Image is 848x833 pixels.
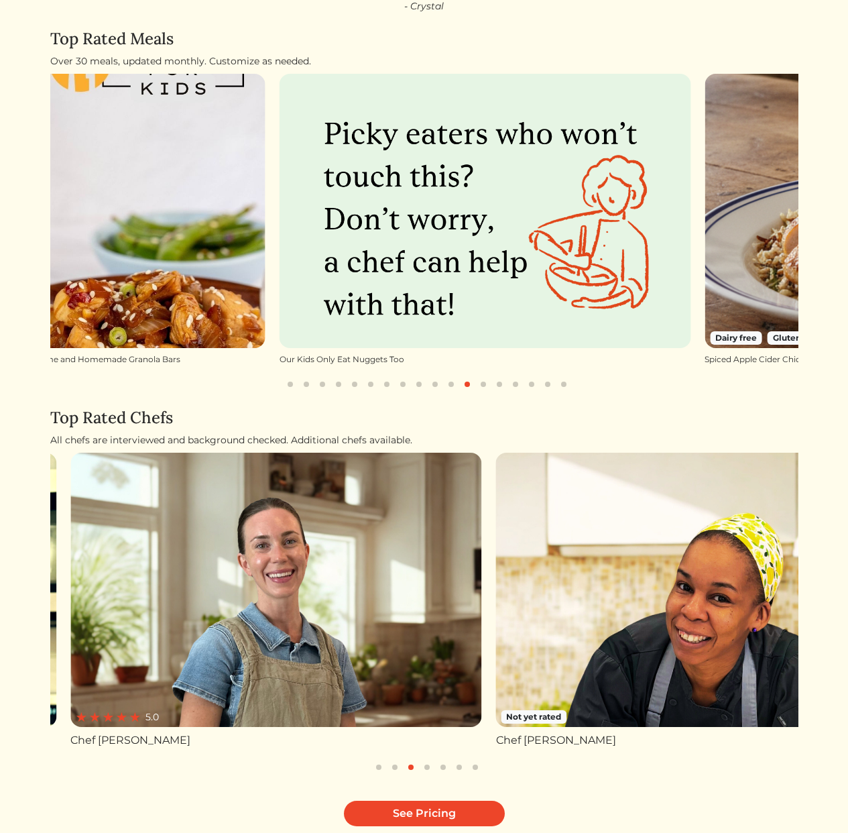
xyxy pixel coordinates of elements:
span: Not yet rated [501,710,567,724]
div: Chef [PERSON_NAME] [70,732,482,748]
h4: Top Rated Meals [50,30,798,49]
img: red_star-5cc96fd108c5e382175c3007810bf15d673b234409b64feca3859e161d9d1ec7.svg [129,712,140,722]
span: 5.0 [145,710,159,724]
span: Dairy free [710,331,762,345]
img: red_star-5cc96fd108c5e382175c3007810bf15d673b234409b64feca3859e161d9d1ec7.svg [76,712,86,722]
img: red_star-5cc96fd108c5e382175c3007810bf15d673b234409b64feca3859e161d9d1ec7.svg [103,712,113,722]
img: Our Kids Only Eat Nuggets Too [280,74,691,348]
h4: Top Rated Chefs [50,408,798,428]
div: Our Kids Only Eat Nuggets Too [280,353,691,366]
img: red_star-5cc96fd108c5e382175c3007810bf15d673b234409b64feca3859e161d9d1ec7.svg [116,712,127,722]
img: red_star-5cc96fd108c5e382175c3007810bf15d673b234409b64feca3859e161d9d1ec7.svg [89,712,100,722]
span: Gluten free [768,331,826,345]
a: See Pricing [344,801,505,826]
img: Chef Courtney [70,453,482,727]
div: Over 30 meals, updated monthly. Customize as needed. [50,54,798,68]
div: All chefs are interviewed and background checked. Additional chefs available. [50,433,798,447]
